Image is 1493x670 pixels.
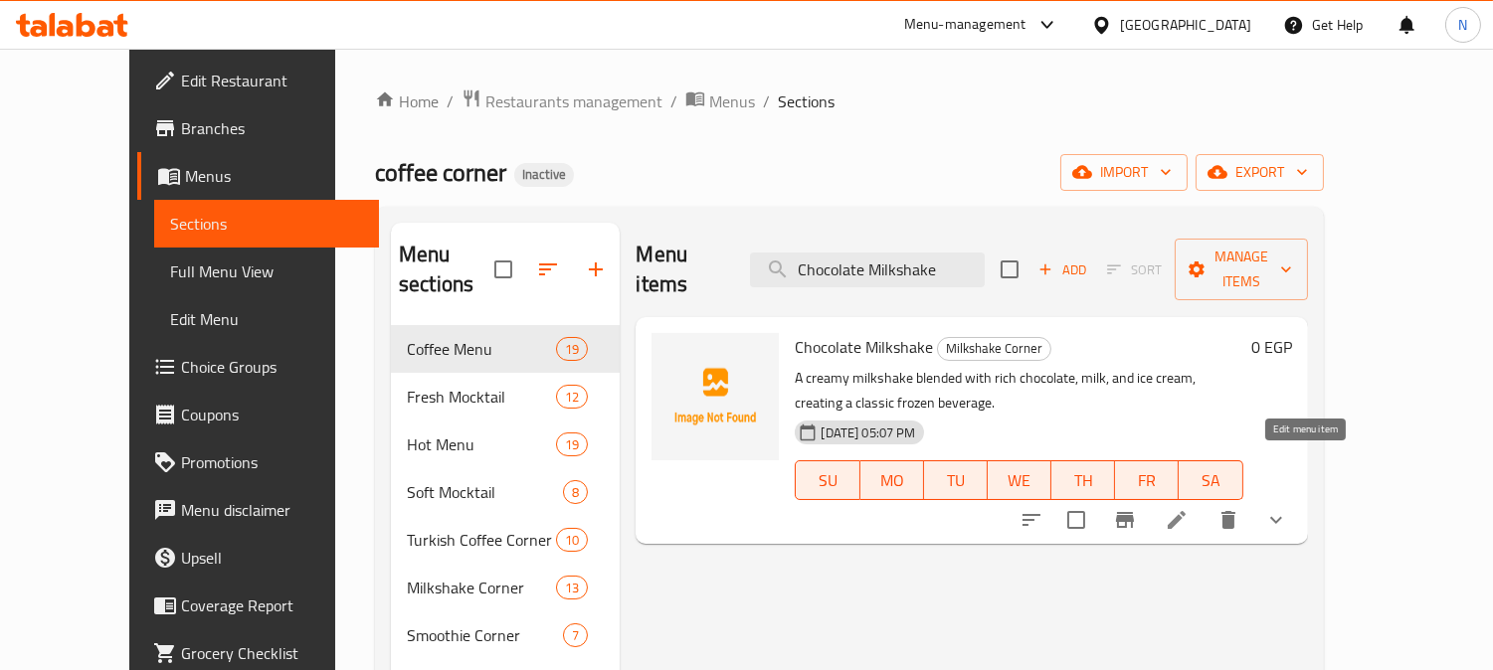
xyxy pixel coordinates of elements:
[137,582,379,629] a: Coverage Report
[636,240,725,299] h2: Menu items
[391,611,620,659] div: Smoothie Corner7
[407,528,556,552] span: Turkish Coffee Corner
[137,57,379,104] a: Edit Restaurant
[170,259,363,283] span: Full Menu View
[181,593,363,617] span: Coverage Report
[670,89,677,113] li: /
[924,460,988,500] button: TU
[391,420,620,468] div: Hot Menu19
[375,89,439,113] a: Home
[137,152,379,200] a: Menus
[181,116,363,140] span: Branches
[137,343,379,391] a: Choice Groups
[170,212,363,236] span: Sections
[181,403,363,426] span: Coupons
[407,576,556,599] span: Milkshake Corner
[564,483,587,502] span: 8
[485,89,662,113] span: Restaurants management
[795,366,1242,416] p: A creamy milkshake blended with rich chocolate, milk, and ice cream, creating a classic frozen be...
[482,249,524,290] span: Select all sections
[652,333,779,460] img: Chocolate Milkshake
[407,432,556,456] span: Hot Menu
[181,546,363,570] span: Upsell
[407,480,563,504] span: Soft Mocktail
[1059,466,1107,495] span: TH
[868,466,916,495] span: MO
[185,164,363,188] span: Menus
[795,332,933,362] span: Chocolate Milkshake
[137,486,379,534] a: Menu disclaimer
[556,337,588,361] div: items
[1252,496,1300,544] button: show more
[514,166,574,183] span: Inactive
[391,373,620,420] div: Fresh Mocktail12
[1060,154,1188,191] button: import
[564,626,587,645] span: 7
[1051,460,1115,500] button: TH
[1120,14,1251,36] div: [GEOGRAPHIC_DATA]
[557,388,587,407] span: 12
[1055,499,1097,541] span: Select to update
[462,88,662,114] a: Restaurants management
[514,163,574,187] div: Inactive
[557,435,587,454] span: 19
[391,564,620,611] div: Milkshake Corner13
[407,337,556,361] span: Coffee Menu
[1264,508,1288,532] svg: Show Choices
[556,385,588,409] div: items
[375,150,506,195] span: coffee corner
[375,88,1324,114] nav: breadcrumb
[557,340,587,359] span: 19
[407,623,563,647] div: Smoothie Corner
[407,385,556,409] span: Fresh Mocktail
[1205,496,1252,544] button: delete
[181,641,363,665] span: Grocery Checklist
[170,307,363,331] span: Edit Menu
[154,248,379,295] a: Full Menu View
[181,69,363,92] span: Edit Restaurant
[391,468,620,516] div: Soft Mocktail8
[685,88,755,114] a: Menus
[1035,258,1089,281] span: Add
[988,460,1051,500] button: WE
[750,252,985,287] input: search
[1179,460,1242,500] button: SA
[1101,496,1149,544] button: Branch-specific-item
[804,466,851,495] span: SU
[556,528,588,552] div: items
[938,337,1050,360] span: Milkshake Corner
[557,531,587,550] span: 10
[137,438,379,486] a: Promotions
[391,516,620,564] div: Turkish Coffee Corner10
[1008,496,1055,544] button: sort-choices
[763,89,770,113] li: /
[1187,466,1234,495] span: SA
[524,246,572,293] span: Sort sections
[447,89,454,113] li: /
[137,391,379,438] a: Coupons
[709,89,755,113] span: Menus
[391,325,620,373] div: Coffee Menu19
[572,246,620,293] button: Add section
[904,13,1026,37] div: Menu-management
[937,337,1051,361] div: Milkshake Corner
[557,579,587,597] span: 13
[989,249,1030,290] span: Select section
[1115,460,1179,500] button: FR
[563,480,588,504] div: items
[181,450,363,474] span: Promotions
[1458,14,1467,36] span: N
[996,466,1043,495] span: WE
[1175,239,1308,300] button: Manage items
[1196,154,1324,191] button: export
[556,432,588,456] div: items
[813,423,923,442] span: [DATE] 05:07 PM
[1123,466,1171,495] span: FR
[154,295,379,343] a: Edit Menu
